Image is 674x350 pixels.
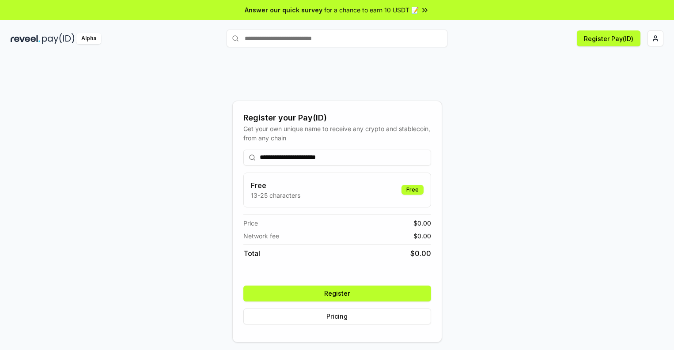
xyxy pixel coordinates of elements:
[243,309,431,324] button: Pricing
[42,33,75,44] img: pay_id
[251,191,300,200] p: 13-25 characters
[577,30,640,46] button: Register Pay(ID)
[410,248,431,259] span: $ 0.00
[243,112,431,124] div: Register your Pay(ID)
[243,248,260,259] span: Total
[413,231,431,241] span: $ 0.00
[11,33,40,44] img: reveel_dark
[243,286,431,301] button: Register
[243,124,431,143] div: Get your own unique name to receive any crypto and stablecoin, from any chain
[243,231,279,241] span: Network fee
[413,218,431,228] span: $ 0.00
[324,5,419,15] span: for a chance to earn 10 USDT 📝
[76,33,101,44] div: Alpha
[251,180,300,191] h3: Free
[243,218,258,228] span: Price
[401,185,424,195] div: Free
[245,5,322,15] span: Answer our quick survey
